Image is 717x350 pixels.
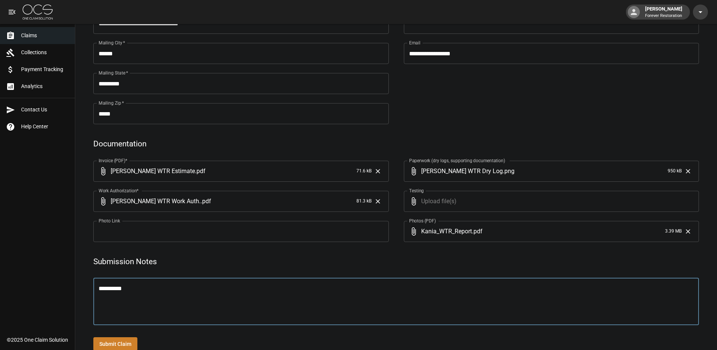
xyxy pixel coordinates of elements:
[99,100,124,106] label: Mailing Zip
[356,167,371,175] span: 71.6 kB
[421,227,472,236] span: Kania_WTR_Report
[99,218,120,224] label: Photo Link
[421,167,503,175] span: [PERSON_NAME] WTR Dry Log
[7,336,68,344] div: © 2025 One Claim Solution
[21,65,69,73] span: Payment Tracking
[111,167,195,175] span: [PERSON_NAME] WTR Estimate
[99,70,128,76] label: Mailing State
[201,197,211,205] span: . pdf
[421,191,679,212] span: Upload file(s)
[195,167,206,175] span: . pdf
[356,198,371,205] span: 81.3 kB
[99,40,125,46] label: Mailing City
[682,226,694,237] button: Clear
[372,196,384,207] button: Clear
[111,197,201,205] span: [PERSON_NAME] WTR Work Auth.
[503,167,515,175] span: . png
[642,5,685,19] div: [PERSON_NAME]
[21,49,69,56] span: Collections
[409,187,424,194] label: Testing
[665,228,682,235] span: 3.39 MB
[99,157,128,164] label: Invoice (PDF)*
[645,13,682,19] p: Forever Restoration
[472,227,483,236] span: . pdf
[99,187,139,194] label: Work Authorization*
[21,123,69,131] span: Help Center
[409,218,436,224] label: Photos (PDF)
[23,5,53,20] img: ocs-logo-white-transparent.png
[409,157,505,164] label: Paperwork (dry logs, supporting documentation)
[409,40,420,46] label: Email
[5,5,20,20] button: open drawer
[21,82,69,90] span: Analytics
[21,106,69,114] span: Contact Us
[668,167,682,175] span: 950 kB
[372,166,384,177] button: Clear
[21,32,69,40] span: Claims
[682,166,694,177] button: Clear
